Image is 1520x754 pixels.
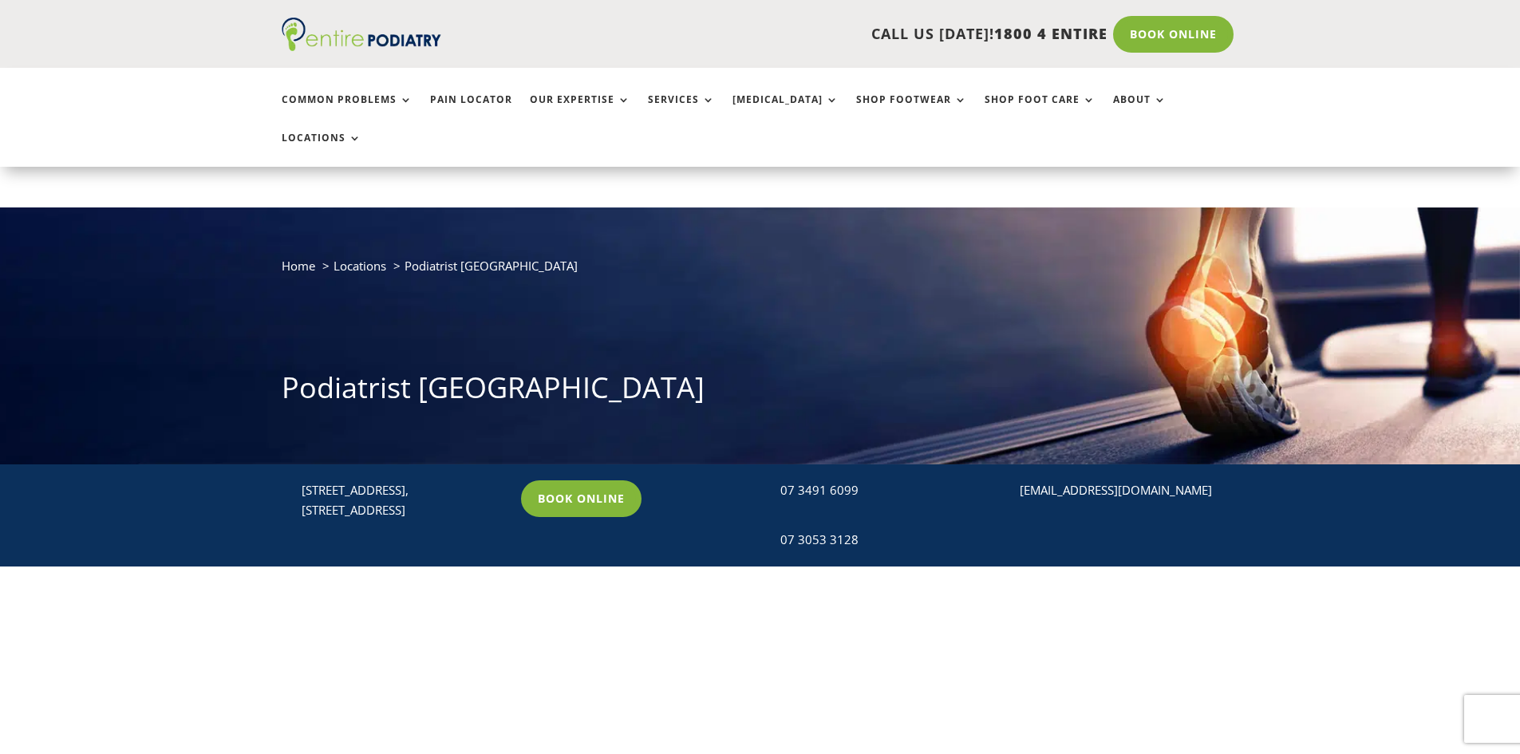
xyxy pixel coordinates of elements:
[282,255,1239,288] nav: breadcrumb
[302,480,507,521] p: [STREET_ADDRESS], [STREET_ADDRESS]
[732,94,839,128] a: [MEDICAL_DATA]
[282,132,361,167] a: Locations
[780,530,985,551] div: 07 3053 3128
[334,258,386,274] a: Locations
[985,94,1096,128] a: Shop Foot Care
[521,480,642,517] a: Book Online
[1113,16,1234,53] a: Book Online
[1020,482,1212,498] a: [EMAIL_ADDRESS][DOMAIN_NAME]
[405,258,578,274] span: Podiatrist [GEOGRAPHIC_DATA]
[282,38,441,54] a: Entire Podiatry
[503,24,1107,45] p: CALL US [DATE]!
[648,94,715,128] a: Services
[1113,94,1167,128] a: About
[282,368,1239,416] h1: Podiatrist [GEOGRAPHIC_DATA]
[282,18,441,51] img: logo (1)
[282,94,413,128] a: Common Problems
[282,258,315,274] a: Home
[994,24,1107,43] span: 1800 4 ENTIRE
[856,94,967,128] a: Shop Footwear
[430,94,512,128] a: Pain Locator
[780,480,985,501] div: 07 3491 6099
[530,94,630,128] a: Our Expertise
